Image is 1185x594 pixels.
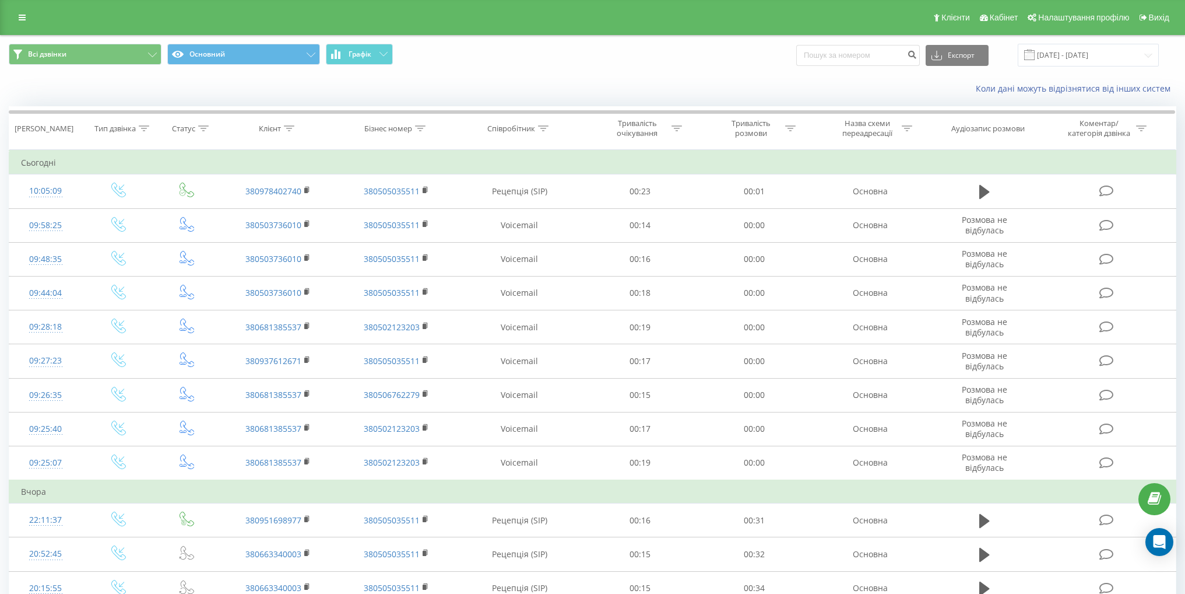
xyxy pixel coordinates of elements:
a: Коли дані можуть відрізнятися вiд інших систем [976,83,1176,94]
td: Основна [811,412,929,446]
a: 380505035511 [364,355,420,366]
div: Клієнт [259,124,281,134]
a: 380503736010 [245,253,301,264]
td: Основна [811,344,929,378]
button: Основний [167,44,320,65]
td: 00:00 [697,242,811,276]
a: 380503736010 [245,287,301,298]
td: Voicemail [456,378,583,412]
td: 00:00 [697,276,811,310]
div: [PERSON_NAME] [15,124,73,134]
div: Назва схеми переадресації [836,118,899,138]
div: 09:58:25 [21,214,71,237]
a: 380505035511 [364,186,420,197]
span: Кабінет [990,13,1018,22]
span: Всі дзвінки [28,50,66,59]
a: 380502123203 [364,457,420,468]
td: 00:14 [583,208,697,242]
div: 09:48:35 [21,248,71,271]
button: Графік [326,44,393,65]
td: 00:15 [583,537,697,571]
div: 09:25:07 [21,452,71,474]
a: 380505035511 [364,219,420,230]
span: Розмова не відбулась [962,214,1007,236]
td: 00:00 [697,446,811,480]
td: Основна [811,242,929,276]
td: Рецепція (SIP) [456,504,583,537]
td: Voicemail [456,446,583,480]
td: 00:16 [583,504,697,537]
td: Основна [811,174,929,208]
span: Розмова не відбулась [962,452,1007,473]
a: 380505035511 [364,287,420,298]
td: 00:31 [697,504,811,537]
td: Основна [811,208,929,242]
td: Voicemail [456,344,583,378]
td: Рецепція (SIP) [456,537,583,571]
td: Voicemail [456,412,583,446]
td: Основна [811,504,929,537]
td: 00:17 [583,344,697,378]
a: 380505035511 [364,548,420,560]
td: 00:01 [697,174,811,208]
a: 380502123203 [364,423,420,434]
span: Розмова не відбулась [962,350,1007,372]
span: Розмова не відбулась [962,316,1007,338]
td: Voicemail [456,310,583,344]
span: Розмова не відбулась [962,248,1007,270]
div: Тривалість очікування [606,118,669,138]
span: Розмова не відбулась [962,418,1007,439]
td: 00:00 [697,344,811,378]
td: 00:18 [583,276,697,310]
div: Аудіозапис розмови [951,124,1025,134]
a: 380502123203 [364,322,420,333]
a: 380937612671 [245,355,301,366]
div: 09:27:23 [21,350,71,372]
input: Пошук за номером [796,45,920,66]
td: Сьогодні [9,151,1176,174]
div: 09:25:40 [21,418,71,441]
a: 380663340003 [245,548,301,560]
td: 00:00 [697,378,811,412]
td: Основна [811,276,929,310]
a: 380951698977 [245,515,301,526]
a: 380505035511 [364,253,420,264]
td: Voicemail [456,208,583,242]
a: 380505035511 [364,582,420,593]
span: Розмова не відбулась [962,282,1007,303]
button: Експорт [926,45,989,66]
span: Розмова не відбулась [962,384,1007,406]
div: Статус [172,124,195,134]
div: 20:52:45 [21,543,71,565]
td: 00:00 [697,208,811,242]
a: 380681385537 [245,389,301,400]
td: 00:32 [697,537,811,571]
div: Тип дзвінка [94,124,136,134]
div: 10:05:09 [21,180,71,202]
td: 00:17 [583,412,697,446]
a: 380681385537 [245,322,301,333]
a: 380505035511 [364,515,420,526]
div: Коментар/категорія дзвінка [1065,118,1133,138]
div: Бізнес номер [364,124,412,134]
span: Налаштування профілю [1038,13,1129,22]
a: 380978402740 [245,186,301,197]
a: 380681385537 [245,457,301,468]
td: Voicemail [456,276,583,310]
td: 00:19 [583,310,697,344]
td: 00:15 [583,378,697,412]
div: Співробітник [487,124,535,134]
div: 09:44:04 [21,282,71,305]
td: Основна [811,446,929,480]
td: Основна [811,537,929,571]
div: 09:26:35 [21,384,71,407]
button: Всі дзвінки [9,44,161,65]
a: 380503736010 [245,219,301,230]
a: 380506762279 [364,389,420,400]
td: 00:16 [583,242,697,276]
span: Вихід [1149,13,1169,22]
a: 380681385537 [245,423,301,434]
td: Рецепція (SIP) [456,174,583,208]
div: Open Intercom Messenger [1145,528,1173,556]
a: 380663340003 [245,582,301,593]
